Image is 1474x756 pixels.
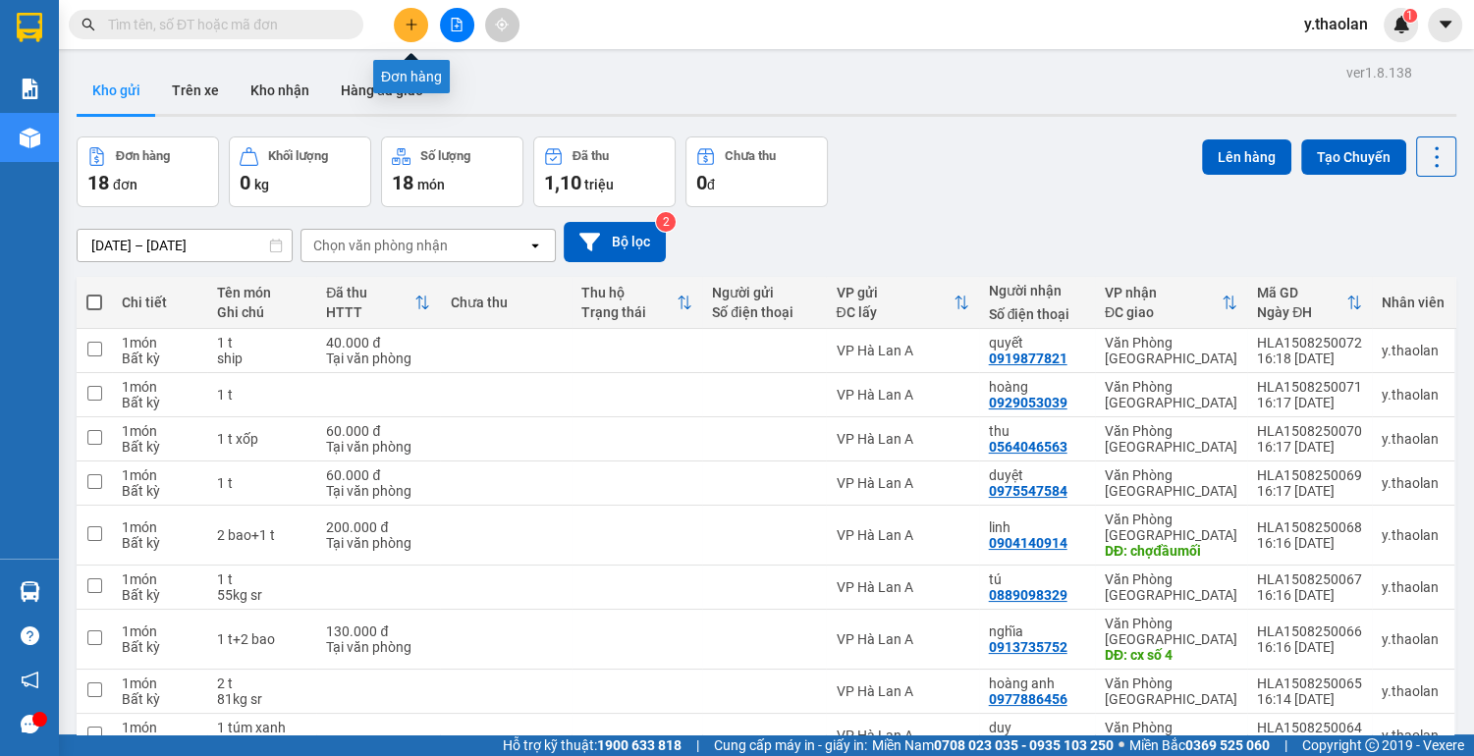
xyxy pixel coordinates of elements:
div: 81kg sr [217,691,307,707]
div: Bất kỳ [122,439,197,455]
img: icon-new-feature [1392,16,1410,33]
span: notification [21,671,39,689]
div: 1 món [122,335,197,351]
div: 16:17 [DATE] [1257,439,1362,455]
button: plus [394,8,428,42]
div: 16:16 [DATE] [1257,535,1362,551]
button: Lên hàng [1202,139,1291,175]
div: Bất kỳ [122,535,197,551]
div: Ghi chú [217,304,307,320]
div: 200.000 đ [326,519,430,535]
div: Bất kỳ [122,351,197,366]
div: 1 t [217,335,307,351]
div: 55kg sr [217,587,307,603]
div: duy [989,720,1085,735]
div: Văn Phòng [GEOGRAPHIC_DATA] [1105,616,1237,647]
div: 16:17 [DATE] [1257,395,1362,410]
div: VP Hà Lan A [836,431,968,447]
div: VP Hà Lan A [836,343,968,358]
div: hoàng [989,379,1085,395]
div: nghĩa [989,623,1085,639]
div: HLA1508250071 [1257,379,1362,395]
button: Khối lượng0kg [229,136,371,207]
div: Tại văn phòng [326,639,430,655]
div: Trạng thái [581,304,677,320]
div: 0913735752 [989,639,1067,655]
button: Kho nhận [235,67,325,114]
button: Bộ lọc [564,222,666,262]
div: 2 t [217,675,307,691]
img: solution-icon [20,79,40,99]
span: Cung cấp máy in - giấy in: [714,734,867,756]
span: caret-down [1437,16,1454,33]
th: Toggle SortBy [1247,277,1372,329]
span: 1,10 [544,171,581,194]
div: Văn Phòng [GEOGRAPHIC_DATA] [1105,423,1237,455]
div: VP gửi [836,285,953,300]
span: Miền Nam [872,734,1114,756]
span: 0 [696,171,707,194]
div: VP Hà Lan A [836,631,968,647]
div: y.thaolan [1382,579,1445,595]
img: logo-vxr [17,13,42,42]
div: 1 t+2 bao [217,631,307,647]
div: y.thaolan [1382,527,1445,543]
div: 0975547584 [989,483,1067,499]
div: 0929053039 [989,395,1067,410]
button: Hàng đã giao [325,67,439,114]
div: 1 món [122,467,197,483]
div: 1 t xốp [217,431,307,447]
img: warehouse-icon [20,581,40,602]
span: message [21,715,39,733]
div: Tại văn phòng [326,535,430,551]
div: HLA1508250066 [1257,623,1362,639]
input: Tìm tên, số ĐT hoặc mã đơn [108,14,340,35]
div: y.thaolan [1382,431,1445,447]
button: Số lượng18món [381,136,523,207]
div: y.thaolan [1382,343,1445,358]
div: Bất kỳ [122,395,197,410]
div: VP Hà Lan A [836,527,968,543]
div: 40.000 đ [326,335,430,351]
div: Đã thu [326,285,414,300]
div: 16:16 [DATE] [1257,587,1362,603]
div: linh [989,519,1085,535]
div: 1 món [122,623,197,639]
span: 18 [87,171,109,194]
span: đơn [113,177,137,192]
div: ship [217,351,307,366]
button: Đã thu1,10 triệu [533,136,676,207]
span: | [1284,734,1287,756]
div: DĐ: cx số 4 [1105,647,1237,663]
div: 1 t [217,387,307,403]
span: copyright [1365,738,1379,752]
button: Tạo Chuyến [1301,139,1406,175]
div: y.thaolan [1382,683,1445,699]
div: Chưa thu [725,149,776,163]
div: Bất kỳ [122,483,197,499]
span: ⚪️ [1119,741,1124,749]
div: HLA1508250065 [1257,675,1362,691]
div: Đơn hàng [373,60,450,93]
div: Mã GD [1257,285,1346,300]
div: HLA1508250067 [1257,571,1362,587]
button: Chưa thu0đ [685,136,828,207]
div: 1 món [122,720,197,735]
div: hoàng anh [989,675,1085,691]
div: Bất kỳ [122,587,197,603]
th: Toggle SortBy [316,277,440,329]
div: VP Hà Lan A [836,728,968,743]
span: search [82,18,95,31]
span: triệu [584,177,614,192]
div: HLA1508250064 [1257,720,1362,735]
div: 1 món [122,519,197,535]
div: thu [989,423,1085,439]
div: HLA1508250068 [1257,519,1362,535]
div: 0977886456 [989,691,1067,707]
div: 60.000 đ [326,423,430,439]
div: 1 món [122,571,197,587]
div: ver 1.8.138 [1346,62,1412,83]
div: 0564046563 [989,439,1067,455]
div: ĐC giao [1105,304,1222,320]
div: VP nhận [1105,285,1222,300]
